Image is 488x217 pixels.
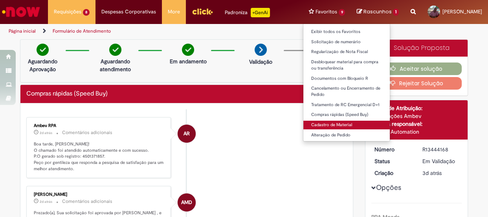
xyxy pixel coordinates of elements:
span: AMD [181,193,192,212]
p: +GenAi [251,8,270,17]
button: Aceitar solução [371,63,462,75]
img: check-circle-green.png [109,44,121,56]
div: Alex Marcelino De Oliveira [178,193,196,211]
img: arrow-next.png [255,44,267,56]
p: Boa tarde, [PERSON_NAME]! O chamado foi atendido automaticamente e com sucesso. P.O gerado sob re... [34,141,165,172]
time: 25/08/2025 14:26:42 [40,131,52,135]
img: check-circle-green.png [37,44,49,56]
p: Validação [249,58,272,66]
p: Aguardando atendimento [96,57,134,73]
p: Aguardando Aprovação [24,57,62,73]
a: Desbloquear material para compra ou transferência [303,58,390,72]
span: Favoritos [316,8,337,16]
a: Alteração de Pedido [303,131,390,140]
a: Rascunhos [357,8,399,16]
ul: Favoritos [303,24,391,142]
a: Documentos com Bloqueio R [303,74,390,83]
span: AR [183,124,190,143]
small: Comentários adicionais [62,129,112,136]
span: 3d atrás [422,169,442,177]
a: Tratamento de RC Emergencial D+1 [303,101,390,109]
span: 8 [83,9,90,16]
span: Requisições [54,8,81,16]
div: [PERSON_NAME] [34,192,165,197]
a: Compras rápidas (Speed Buy) [303,110,390,119]
div: Ambev RPA [178,125,196,143]
span: Despesas Corporativas [101,8,156,16]
div: Padroniza [225,8,270,17]
span: 1 [393,9,399,16]
span: More [168,8,180,16]
dt: Criação [369,169,417,177]
span: 9 [339,9,345,16]
span: Rascunhos [363,8,392,15]
time: 25/08/2025 13:05:10 [422,169,442,177]
button: Rejeitar Solução [371,77,462,90]
div: Solução Proposta [365,40,468,57]
div: 25/08/2025 13:05:10 [422,169,459,177]
a: Cadastro de Material [303,121,390,129]
time: 25/08/2025 14:13:23 [40,199,52,204]
img: ServiceNow [1,4,41,20]
img: click_logo_yellow_360x200.png [192,6,213,17]
dt: Status [369,157,417,165]
a: Exibir todos os Favoritos [303,28,390,36]
a: Regularização de Nota Fiscal [303,48,390,56]
dt: Número [369,145,417,153]
p: Em andamento [170,57,207,65]
img: check-circle-green.png [182,44,194,56]
a: Solicitação de numerário [303,38,390,46]
div: Analista responsável: [371,120,462,128]
a: Página inicial [9,28,36,34]
a: Cancelamento ou Encerramento de Pedido [303,84,390,99]
h2: Compras rápidas (Speed Buy) Histórico de tíquete [26,90,108,97]
div: Em Validação [422,157,459,165]
span: 2d atrás [40,131,52,135]
div: Automações Ambev [371,112,462,120]
div: Grupo de Atribuição: [371,104,462,112]
div: R13444168 [422,145,459,153]
a: Formulário de Atendimento [53,28,111,34]
small: Comentários adicionais [62,198,112,205]
span: 2d atrás [40,199,52,204]
span: [PERSON_NAME] [442,8,482,15]
ul: Trilhas de página [6,24,319,39]
div: Ambev Automation [371,128,462,136]
div: Ambev RPA [34,123,165,128]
